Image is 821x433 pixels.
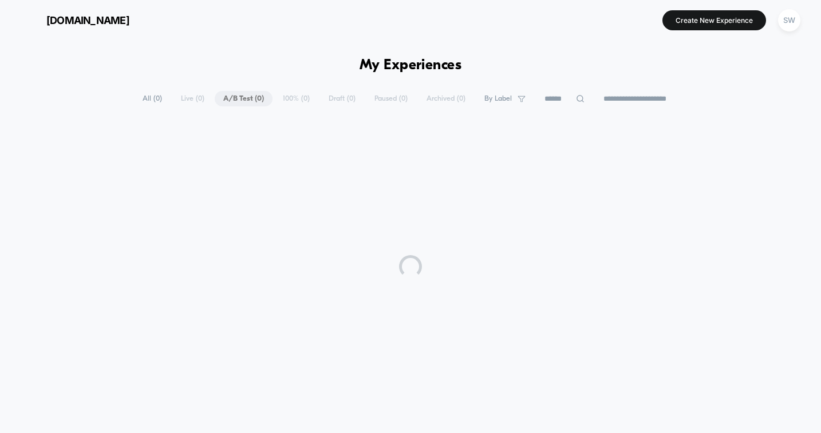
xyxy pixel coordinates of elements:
[662,10,766,30] button: Create New Experience
[484,94,512,103] span: By Label
[778,9,800,31] div: SW
[775,9,804,32] button: SW
[360,57,462,74] h1: My Experiences
[134,91,171,106] span: All ( 0 )
[17,11,133,29] button: [DOMAIN_NAME]
[46,14,129,26] span: [DOMAIN_NAME]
